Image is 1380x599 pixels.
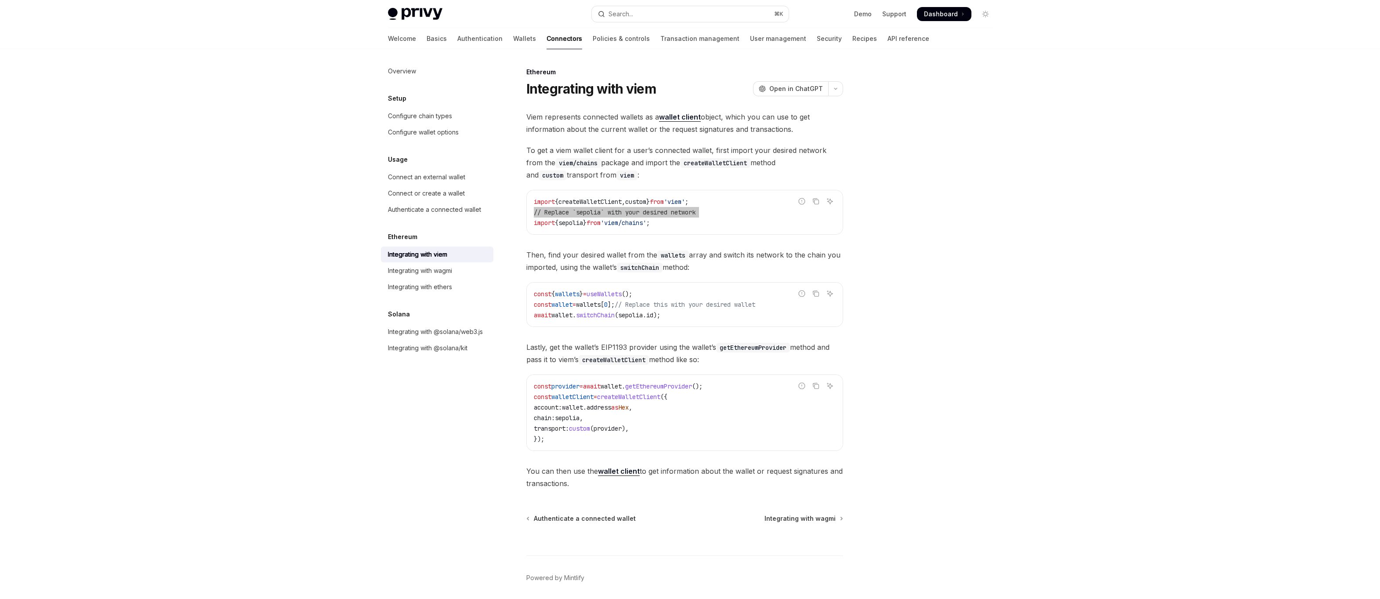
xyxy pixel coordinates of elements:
[583,382,601,390] span: await
[622,290,632,298] span: ();
[685,198,688,206] span: ;
[388,8,442,20] img: light logo
[381,185,493,201] a: Connect or create a wallet
[764,514,836,523] span: Integrating with wagmi
[887,28,929,49] a: API reference
[611,403,618,411] span: as
[604,301,608,309] span: 0
[597,393,660,401] span: createWalletClient
[569,425,590,432] span: custom
[750,28,806,49] a: User management
[653,311,660,319] span: );
[534,208,695,216] span: // Replace `sepolia` with your desired network
[526,465,843,490] span: You can then use the to get information about the wallet or request signatures and transactions.
[598,467,640,476] a: wallet client
[388,282,452,292] div: Integrating with ethers
[680,158,750,168] code: createWalletClient
[534,311,551,319] span: await
[774,11,783,18] span: ⌘ K
[583,290,587,298] span: =
[555,219,558,227] span: {
[924,10,958,18] span: Dashboard
[534,290,551,298] span: const
[388,188,465,199] div: Connect or create a wallet
[616,171,637,180] code: viem
[534,414,555,422] span: chain:
[388,66,416,76] div: Overview
[978,7,992,21] button: Toggle dark mode
[381,247,493,262] a: Integrating with viem
[753,81,828,96] button: Open in ChatGPT
[555,290,580,298] span: wallets
[593,28,650,49] a: Policies & controls
[615,311,618,319] span: (
[551,393,594,401] span: walletClient
[555,414,580,422] span: sepolia
[381,324,493,340] a: Integrating with @solana/web3.js
[657,250,689,260] code: wallets
[526,574,584,582] a: Powered by Mintlify
[562,403,583,411] span: wallet
[824,196,836,207] button: Ask AI
[388,93,406,104] h5: Setup
[388,127,459,138] div: Configure wallet options
[551,382,580,390] span: provider
[539,171,567,180] code: custom
[824,380,836,392] button: Ask AI
[583,219,587,227] span: }
[388,111,452,121] div: Configure chain types
[659,113,701,122] a: wallet client
[388,309,410,319] h5: Solana
[526,68,843,76] div: Ethereum
[664,198,685,206] span: 'viem'
[796,196,808,207] button: Report incorrect code
[617,263,663,272] code: switchChain
[917,7,971,21] a: Dashboard
[643,311,646,319] span: .
[381,63,493,79] a: Overview
[601,219,646,227] span: 'viem/chains'
[388,265,452,276] div: Integrating with wagmi
[625,382,692,390] span: getEthereumProvider
[534,301,551,309] span: const
[609,9,633,19] div: Search...
[427,28,447,49] a: Basics
[381,169,493,185] a: Connect an external wallet
[534,198,555,206] span: import
[769,84,823,93] span: Open in ChatGPT
[457,28,503,49] a: Authentication
[534,425,569,432] span: transport:
[526,341,843,366] span: Lastly, get the wallet’s EIP1193 provider using the wallet’s method and pass it to viem’s method ...
[692,382,703,390] span: ();
[388,204,481,215] div: Authenticate a connected wallet
[551,311,572,319] span: wallet
[580,382,583,390] span: =
[555,158,601,168] code: viem/chains
[534,435,544,443] span: });
[601,382,622,390] span: wallet
[594,393,597,401] span: =
[622,198,625,206] span: ,
[534,219,555,227] span: import
[381,263,493,279] a: Integrating with wagmi
[587,219,601,227] span: from
[817,28,842,49] a: Security
[381,108,493,124] a: Configure chain types
[381,340,493,356] a: Integrating with @solana/kit
[660,28,739,49] a: Transaction management
[622,425,629,432] span: ),
[882,10,906,18] a: Support
[381,279,493,295] a: Integrating with ethers
[716,343,790,352] code: getEthereumProvider
[660,393,667,401] span: ({
[513,28,536,49] a: Wallets
[618,403,629,411] span: Hex
[601,301,604,309] span: [
[810,288,822,299] button: Copy the contents from the code block
[580,290,583,298] span: }
[810,380,822,392] button: Copy the contents from the code block
[572,301,576,309] span: =
[615,301,755,309] span: // Replace this with your desired wallet
[592,6,789,22] button: Open search
[527,514,636,523] a: Authenticate a connected wallet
